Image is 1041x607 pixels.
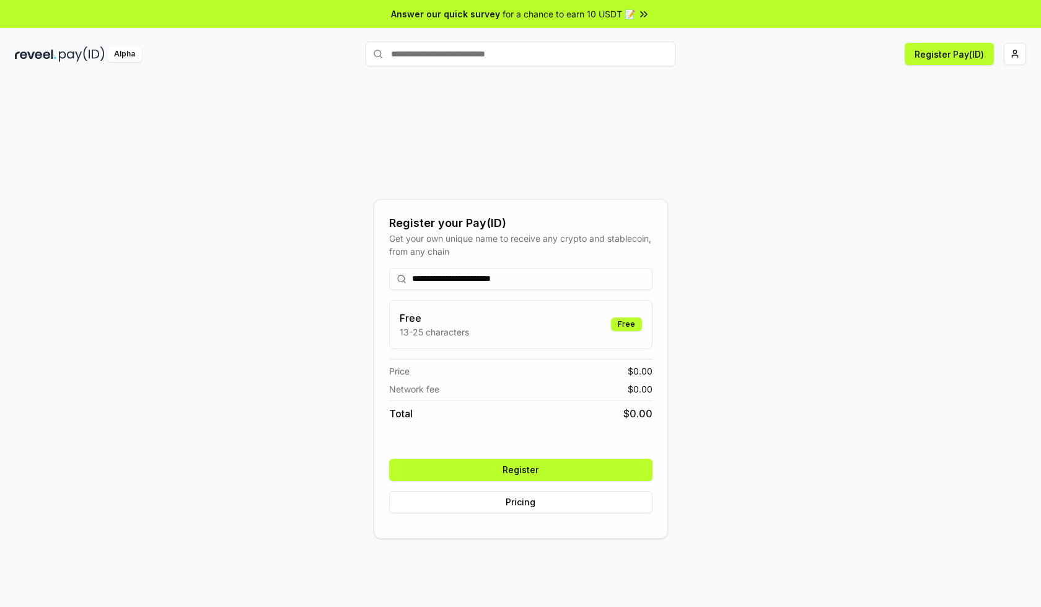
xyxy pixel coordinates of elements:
span: $ 0.00 [623,406,652,421]
p: 13-25 characters [400,326,469,339]
div: Get your own unique name to receive any crypto and stablecoin, from any chain [389,232,652,258]
button: Pricing [389,491,652,513]
div: Free [611,317,642,331]
span: Price [389,365,410,378]
button: Register [389,459,652,481]
span: for a chance to earn 10 USDT 📝 [503,7,635,20]
h3: Free [400,311,469,326]
div: Register your Pay(ID) [389,215,652,232]
img: pay_id [59,47,105,62]
span: Total [389,406,413,421]
div: Alpha [107,47,142,62]
span: Answer our quick survey [391,7,500,20]
img: reveel_dark [15,47,56,62]
span: $ 0.00 [628,383,652,396]
span: Network fee [389,383,439,396]
span: $ 0.00 [628,365,652,378]
button: Register Pay(ID) [905,43,994,65]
